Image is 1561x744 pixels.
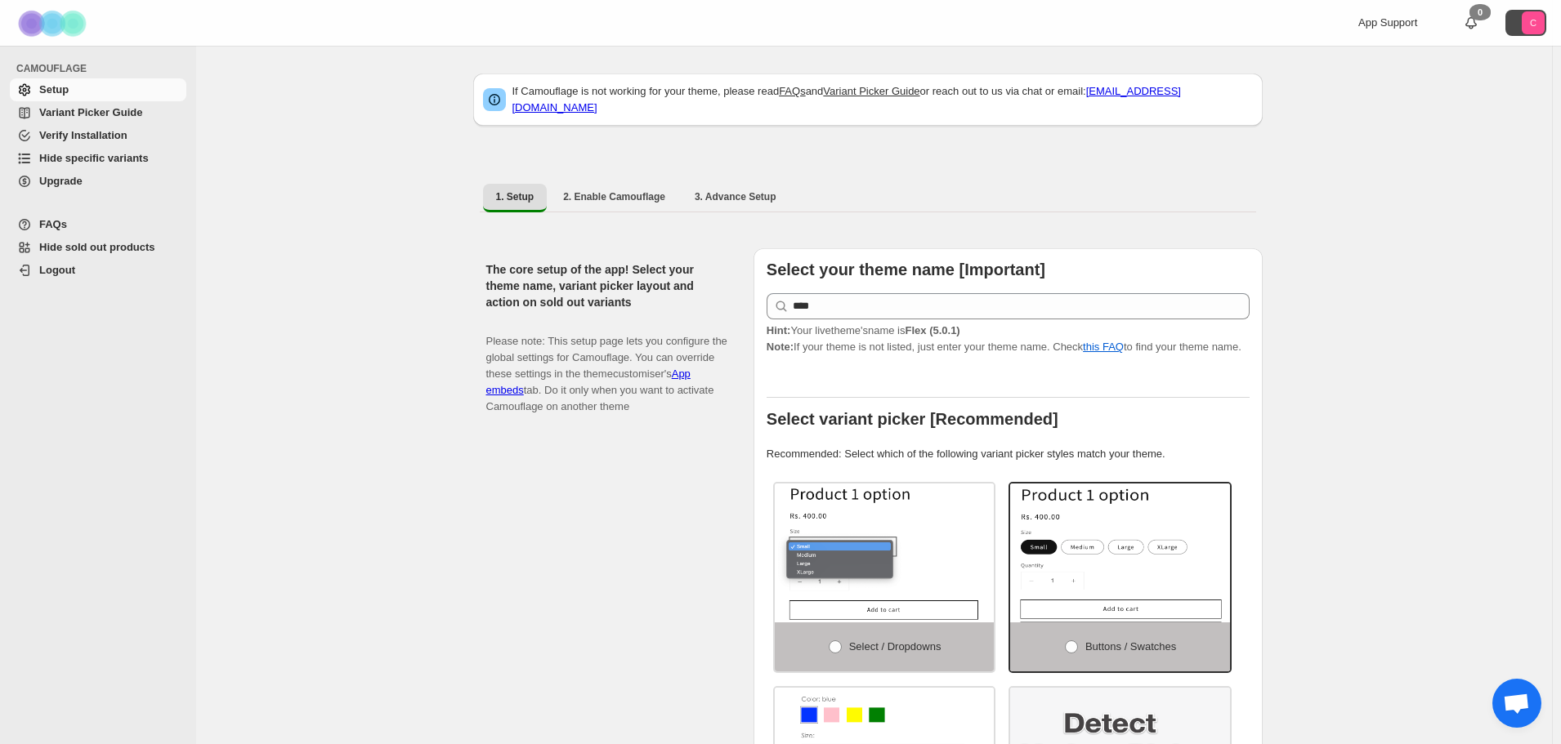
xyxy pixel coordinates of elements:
[10,259,186,282] a: Logout
[10,170,186,193] a: Upgrade
[512,83,1253,116] p: If Camouflage is not working for your theme, please read and or reach out to us via chat or email:
[486,261,727,310] h2: The core setup of the app! Select your theme name, variant picker layout and action on sold out v...
[39,152,149,164] span: Hide specific variants
[39,83,69,96] span: Setup
[849,640,942,653] span: Select / Dropdowns
[10,213,186,236] a: FAQs
[13,1,95,46] img: Camouflage
[10,101,186,124] a: Variant Picker Guide
[39,175,83,187] span: Upgrade
[1530,18,1536,28] text: C
[1010,483,1230,622] img: Buttons / Swatches
[767,324,960,336] span: Your live theme's name is
[767,446,1250,462] p: Recommended: Select which of the following variant picker styles match your theme.
[767,261,1045,278] b: Select your theme name [Important]
[775,483,995,622] img: Select / Dropdowns
[905,324,959,336] strong: Flex (5.0.1)
[1492,679,1541,728] div: Open chat
[1505,10,1546,36] button: Avatar with initials C
[39,129,127,141] span: Verify Installation
[39,218,67,230] span: FAQs
[767,323,1250,355] p: If your theme is not listed, just enter your theme name. Check to find your theme name.
[39,106,142,118] span: Variant Picker Guide
[563,190,665,203] span: 2. Enable Camouflage
[486,317,727,415] p: Please note: This setup page lets you configure the global settings for Camouflage. You can overr...
[1085,640,1176,653] span: Buttons / Swatches
[767,341,794,353] strong: Note:
[39,241,155,253] span: Hide sold out products
[16,62,188,75] span: CAMOUFLAGE
[10,147,186,170] a: Hide specific variants
[779,85,806,97] a: FAQs
[10,236,186,259] a: Hide sold out products
[1358,16,1417,29] span: App Support
[1083,341,1124,353] a: this FAQ
[767,410,1058,428] b: Select variant picker [Recommended]
[1469,4,1491,20] div: 0
[496,190,534,203] span: 1. Setup
[39,264,75,276] span: Logout
[10,78,186,101] a: Setup
[767,324,791,336] strong: Hint:
[1522,11,1545,34] span: Avatar with initials C
[1463,15,1479,31] a: 0
[10,124,186,147] a: Verify Installation
[823,85,919,97] a: Variant Picker Guide
[695,190,776,203] span: 3. Advance Setup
